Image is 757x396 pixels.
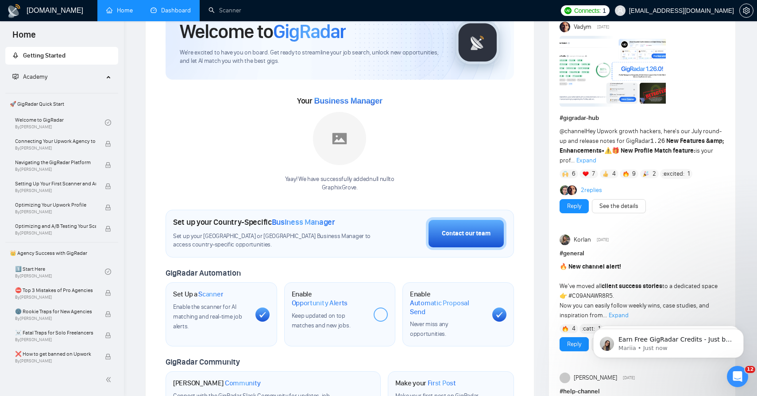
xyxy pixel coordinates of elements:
a: Reply [567,339,581,349]
button: See the details [592,199,646,213]
span: By [PERSON_NAME] [15,295,96,300]
img: gigradar-logo.png [456,20,500,65]
span: First Post [428,379,456,388]
span: Opportunity Alerts [292,299,348,308]
span: user [617,8,623,14]
img: ❤️ [583,171,589,177]
span: Academy [12,73,47,81]
img: 🔥 [623,171,629,177]
h1: Welcome to [180,19,346,43]
span: Optimizing Your Upwork Profile [15,200,96,209]
h1: Make your [395,379,456,388]
span: Expand [576,157,596,164]
span: lock [105,311,111,317]
h1: Enable [292,290,367,307]
span: GigRadar Community [166,357,240,367]
span: Scanner [198,290,223,299]
span: [DATE] [623,374,635,382]
span: lock [105,354,111,360]
span: 2 [653,169,656,178]
iframe: Intercom live chat [727,366,748,387]
span: 7 [592,169,595,178]
iframe: Intercom notifications message [580,310,757,372]
img: Korlan [560,235,570,245]
span: lock [105,290,111,296]
a: 2replies [581,186,602,195]
button: setting [739,4,753,18]
span: 🚀 GigRadar Quick Start [6,95,117,113]
span: Community [225,379,261,388]
span: 4 [612,169,616,178]
span: 🔥 [560,263,567,270]
a: homeHome [106,7,133,14]
span: ⛔ Top 3 Mistakes of Pro Agencies [15,286,96,295]
span: fund-projection-screen [12,73,19,80]
span: :excited: [662,169,684,179]
strong: client success stories [602,282,662,290]
span: Home [5,28,43,47]
span: setting [740,7,753,14]
span: By [PERSON_NAME] [15,188,96,193]
span: By [PERSON_NAME] [15,358,96,364]
span: lock [105,162,111,168]
span: lock [105,141,111,147]
div: Contact our team [442,229,491,238]
span: Academy [23,73,47,81]
span: double-left [105,375,114,384]
span: By [PERSON_NAME] [15,316,96,321]
button: Contact our team [426,217,506,250]
span: Optimizing and A/B Testing Your Scanner for Better Results [15,222,96,231]
span: By [PERSON_NAME] [15,337,96,342]
span: We're excited to have you on board. Get ready to streamline your job search, unlock new opportuni... [180,49,441,65]
span: Connects: [574,6,601,15]
span: Vadym [574,22,591,32]
span: [PERSON_NAME] [574,373,617,383]
span: 1 [603,6,606,15]
span: rocket [12,52,19,58]
span: 12 [745,366,755,373]
h1: # gigradar-hub [560,113,725,123]
span: 🎁 [612,147,619,154]
span: lock [105,332,111,338]
span: Korlan [574,235,591,245]
img: upwork-logo.png [564,7,572,14]
h1: Set Up a [173,290,223,299]
span: [DATE] [597,23,609,31]
span: Getting Started [23,52,66,59]
span: Business Manager [272,217,335,227]
span: lock [105,204,111,211]
img: Vadym [560,22,570,32]
span: Automatic Proposal Send [410,299,485,316]
span: lock [105,226,111,232]
span: [DATE] [597,236,609,244]
a: Reply [567,201,581,211]
span: @channel [560,127,586,135]
span: 👑 Agency Success with GigRadar [6,244,117,262]
a: searchScanner [209,7,241,14]
span: Hey Upwork growth hackers, here's our July round-up and release notes for GigRadar • is your prof... [560,127,725,164]
a: setting [739,7,753,14]
code: 1.26 [650,138,665,145]
span: 👉 [560,292,567,300]
span: By [PERSON_NAME] [15,146,96,151]
span: check-circle [105,269,111,275]
div: Yaay! We have successfully added null null to [285,175,394,192]
span: 4 [572,324,575,333]
img: 🎉 [643,171,649,177]
span: check-circle [105,119,111,126]
a: 1️⃣ Start HereBy[PERSON_NAME] [15,262,105,281]
h1: [PERSON_NAME] [173,379,261,388]
span: Keep updated on top matches and new jobs. [292,312,351,329]
img: F09AC4U7ATU-image.png [560,36,666,107]
h1: Set up your Country-Specific [173,217,335,227]
span: GigRadar Automation [166,268,240,278]
a: Welcome to GigRadarBy[PERSON_NAME] [15,113,105,132]
li: Getting Started [5,47,118,65]
span: Navigating the GigRadar Platform [15,158,96,167]
span: Setting Up Your First Scanner and Auto-Bidder [15,179,96,188]
span: Enable the scanner for AI matching and real-time job alerts. [173,303,242,330]
span: By [PERSON_NAME] [15,167,96,172]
